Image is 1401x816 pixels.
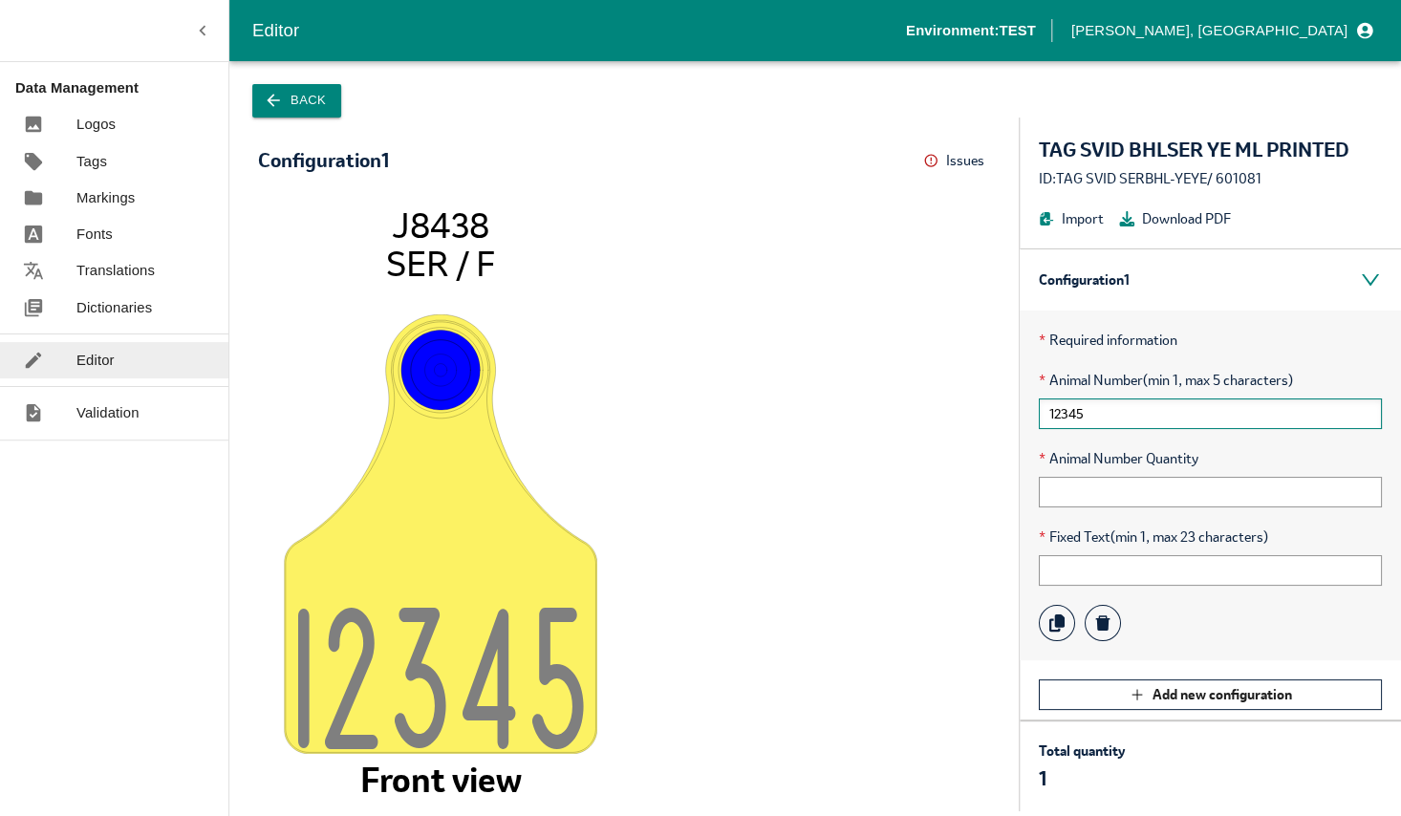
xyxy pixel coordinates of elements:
button: Import [1039,208,1104,229]
tspan: J8438 [392,203,489,247]
p: Validation [76,402,140,423]
p: [PERSON_NAME], [GEOGRAPHIC_DATA] [1071,20,1347,41]
p: Required information [1039,330,1382,351]
div: Editor [252,16,906,45]
p: Logos [76,114,116,135]
p: Environment: TEST [906,20,1036,41]
button: Add new configuration [1039,679,1382,710]
span: Animal Number Quantity [1039,448,1382,469]
div: Configuration 1 [258,150,389,171]
p: Data Management [15,77,228,98]
p: Fonts [76,224,113,245]
button: Back [252,84,341,118]
button: Download PDF [1119,208,1231,229]
p: Total quantity [1039,741,1125,762]
button: Issues [923,146,990,176]
tspan: SER / F [386,241,495,285]
p: Tags [76,151,107,172]
div: Configuration 1 [1020,249,1401,311]
p: Editor [76,350,115,371]
p: Dictionaries [76,297,152,318]
div: ID: TAG SVID SERBHL-YEYE / 601081 [1039,168,1382,189]
div: TAG SVID BHLSER YE ML PRINTED [1039,137,1382,163]
span: Fixed Text (min 1, max 23 characters) [1039,526,1382,548]
tspan: Front view [359,758,521,802]
p: 1 [1039,765,1125,792]
tspan: 5 [531,607,584,750]
span: Animal Number (min 1, max 5 characters) [1039,370,1382,391]
button: profile [1064,14,1378,47]
p: Markings [76,187,135,208]
p: Translations [76,260,155,281]
tspan: 1234 [298,607,532,750]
